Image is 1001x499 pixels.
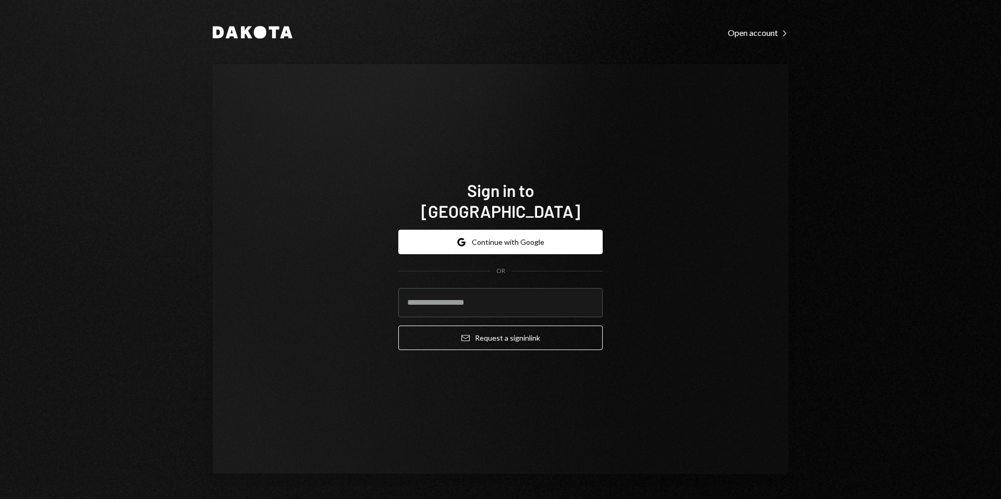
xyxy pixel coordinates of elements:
[728,27,788,38] a: Open account
[398,326,603,350] button: Request a signinlink
[398,180,603,221] h1: Sign in to [GEOGRAPHIC_DATA]
[398,230,603,254] button: Continue with Google
[728,28,788,38] div: Open account
[496,267,505,276] div: OR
